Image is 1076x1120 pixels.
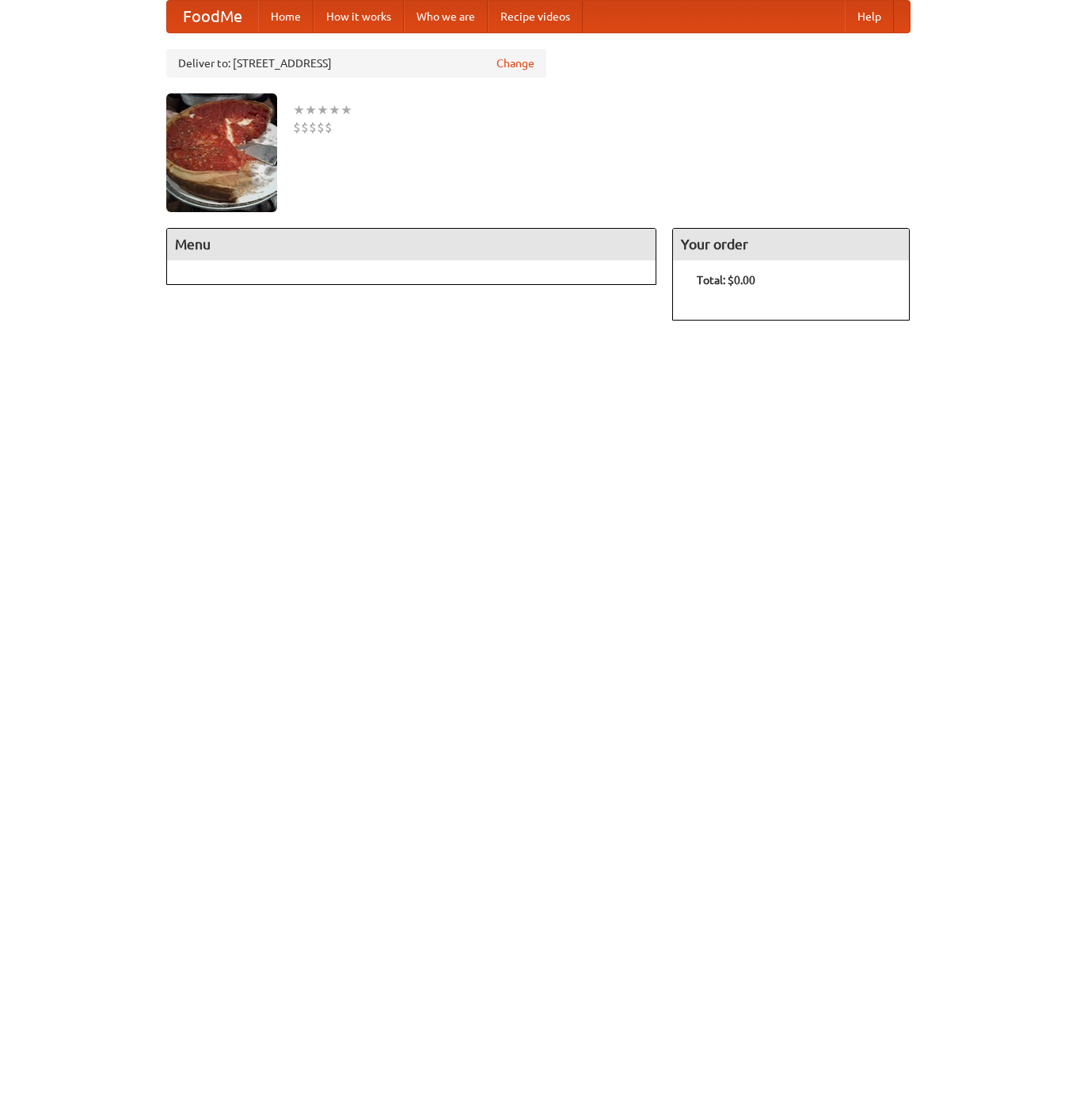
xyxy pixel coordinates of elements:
a: Home [258,1,314,32]
li: $ [325,119,333,136]
h4: Menu [167,229,656,260]
a: How it works [314,1,404,32]
a: FoodMe [167,1,258,32]
a: Help [845,1,894,32]
li: ★ [329,101,340,119]
img: angular.jpg [166,93,277,212]
li: ★ [305,101,317,119]
li: ★ [340,101,352,119]
a: Change [496,55,534,71]
a: Recipe videos [488,1,583,32]
li: ★ [293,101,305,119]
li: $ [317,119,325,136]
h4: Your order [673,229,909,260]
li: $ [293,119,301,136]
li: $ [309,119,317,136]
li: $ [301,119,309,136]
a: Who we are [404,1,488,32]
div: Deliver to: [STREET_ADDRESS] [166,49,546,78]
li: ★ [317,101,329,119]
b: Total: $0.00 [697,274,755,287]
